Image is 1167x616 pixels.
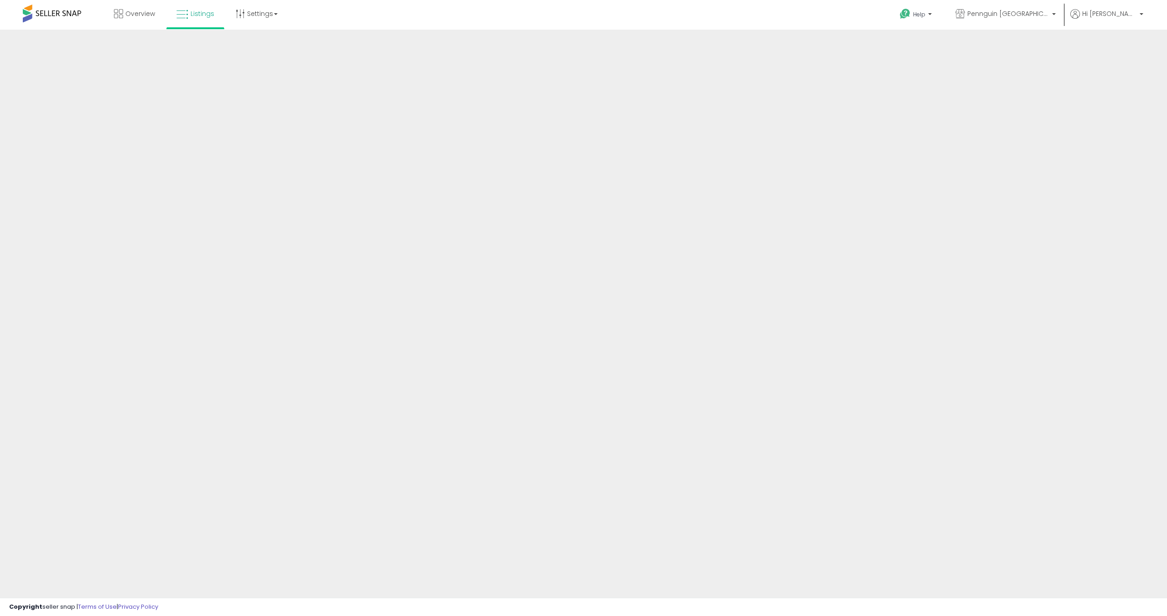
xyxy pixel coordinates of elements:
[899,8,911,20] i: Get Help
[967,9,1049,18] span: Pennguin [GEOGRAPHIC_DATA]
[1070,9,1143,30] a: Hi [PERSON_NAME]
[1082,9,1137,18] span: Hi [PERSON_NAME]
[913,10,925,18] span: Help
[893,1,941,30] a: Help
[191,9,214,18] span: Listings
[125,9,155,18] span: Overview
